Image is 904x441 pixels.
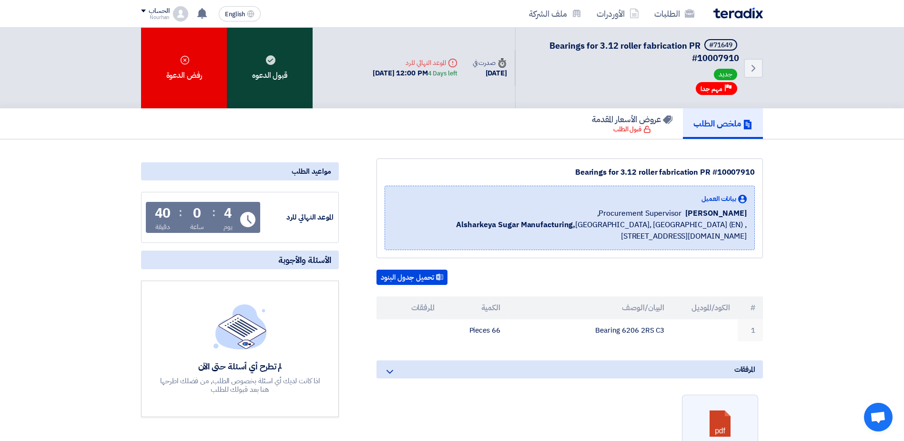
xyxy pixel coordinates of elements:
span: جديد [714,69,737,80]
b: Alsharkeya Sugar Manufacturing, [456,219,575,231]
div: [DATE] [473,68,507,79]
div: Open chat [864,403,893,431]
div: : [179,204,182,221]
span: الأسئلة والأجوبة [278,254,331,265]
th: الكمية [442,296,508,319]
div: مواعيد الطلب [141,162,339,180]
button: English [219,6,261,21]
div: ساعة [190,222,204,232]
a: ملف الشركة [521,2,589,25]
div: دقيقة [155,222,170,232]
span: Bearings for 3.12 roller fabrication PR #10007910 [549,39,739,64]
h5: ملخص الطلب [693,118,752,129]
span: مهم جدا [701,84,722,94]
h5: Bearings for 3.12 roller fabrication PR #10007910 [527,39,739,64]
div: رفض الدعوة [141,28,227,108]
div: الحساب [149,7,169,15]
div: 0 [193,207,201,220]
td: 1 [738,319,763,342]
div: يوم [223,222,233,232]
th: البيان/الوصف [508,296,672,319]
th: المرفقات [376,296,442,319]
div: : [212,204,215,221]
div: Nourhan [141,15,169,20]
a: الطلبات [647,2,702,25]
td: 66 Pieces [442,319,508,342]
div: قبول الطلب [613,125,651,134]
div: Bearings for 3.12 roller fabrication PR #10007910 [385,167,755,178]
span: المرفقات [734,364,755,375]
th: الكود/الموديل [672,296,738,319]
a: ملخص الطلب [683,108,763,139]
div: الموعد النهائي للرد [262,212,334,223]
img: empty_state_list.svg [213,304,267,349]
img: Teradix logo [713,8,763,19]
span: [PERSON_NAME] [685,208,747,219]
div: #71649 [709,42,732,49]
td: Bearing 6206 2RS C3 [508,319,672,342]
div: قبول الدعوه [227,28,313,108]
span: English [225,11,245,18]
span: Procurement Supervisor, [597,208,682,219]
a: الأوردرات [589,2,647,25]
div: 4 Days left [428,69,457,78]
div: 40 [155,207,171,220]
a: عروض الأسعار المقدمة قبول الطلب [581,108,683,139]
div: اذا كانت لديك أي اسئلة بخصوص الطلب, من فضلك اطرحها هنا بعد قبولك للطلب [159,377,321,394]
img: profile_test.png [173,6,188,21]
th: # [738,296,763,319]
div: [DATE] 12:00 PM [373,68,457,79]
span: [GEOGRAPHIC_DATA], [GEOGRAPHIC_DATA] (EN) ,[STREET_ADDRESS][DOMAIN_NAME] [393,219,747,242]
div: 4 [224,207,232,220]
div: الموعد النهائي للرد [373,58,457,68]
h5: عروض الأسعار المقدمة [592,114,672,125]
span: بيانات العميل [701,194,736,204]
div: صدرت في [473,58,507,68]
div: لم تطرح أي أسئلة حتى الآن [159,361,321,372]
button: تحميل جدول البنود [376,270,447,285]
